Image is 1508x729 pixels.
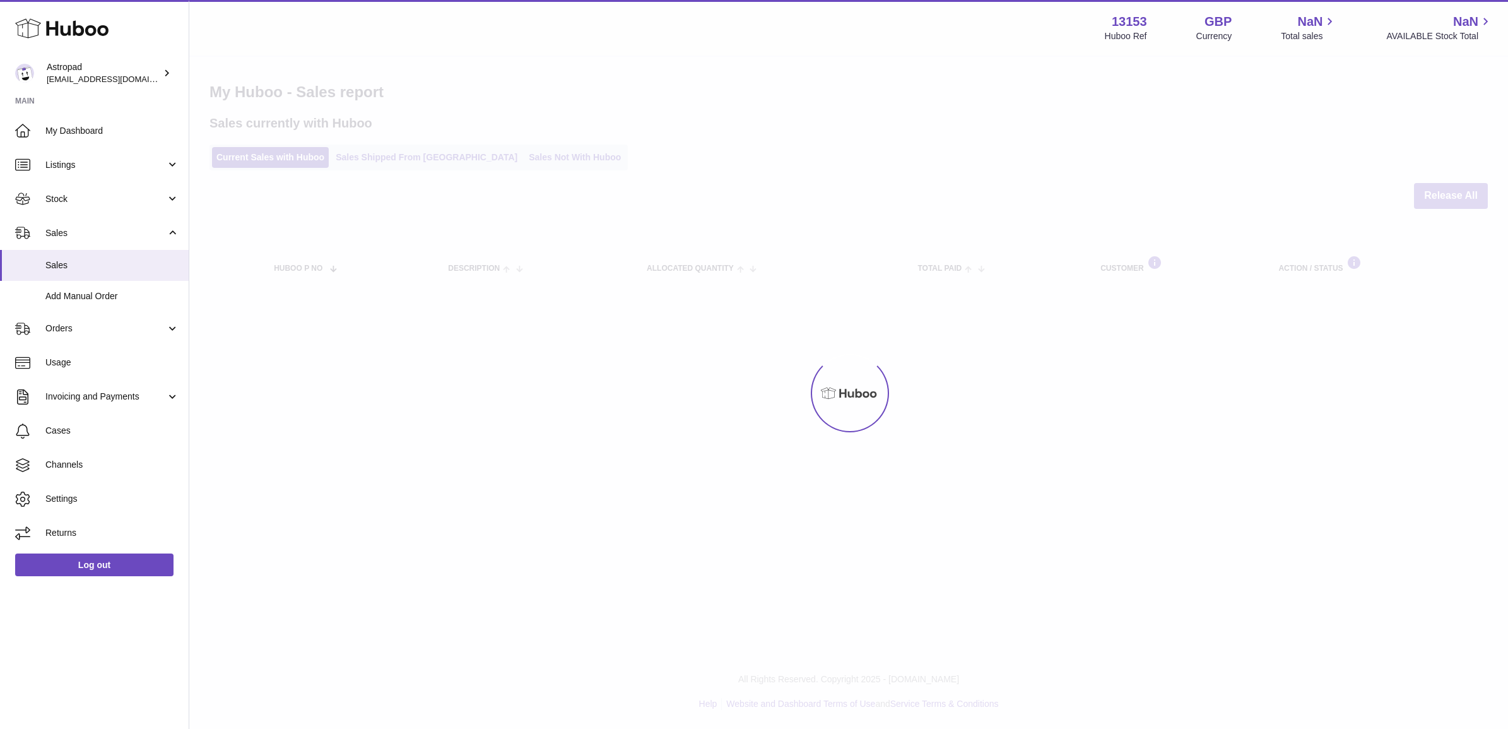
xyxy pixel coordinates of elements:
[47,61,160,85] div: Astropad
[1453,13,1478,30] span: NaN
[45,323,166,335] span: Orders
[45,290,179,302] span: Add Manual Order
[45,125,179,137] span: My Dashboard
[15,64,34,83] img: internalAdmin-13153@internal.huboo.com
[45,493,179,505] span: Settings
[45,391,166,403] span: Invoicing and Payments
[1281,13,1337,42] a: NaN Total sales
[1196,30,1232,42] div: Currency
[45,227,166,239] span: Sales
[45,193,166,205] span: Stock
[15,554,174,576] a: Log out
[1205,13,1232,30] strong: GBP
[1297,13,1322,30] span: NaN
[1386,13,1493,42] a: NaN AVAILABLE Stock Total
[1386,30,1493,42] span: AVAILABLE Stock Total
[1105,30,1147,42] div: Huboo Ref
[45,357,179,369] span: Usage
[1281,30,1337,42] span: Total sales
[1112,13,1147,30] strong: 13153
[45,259,179,271] span: Sales
[47,74,186,84] span: [EMAIL_ADDRESS][DOMAIN_NAME]
[45,159,166,171] span: Listings
[45,425,179,437] span: Cases
[45,527,179,539] span: Returns
[45,459,179,471] span: Channels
